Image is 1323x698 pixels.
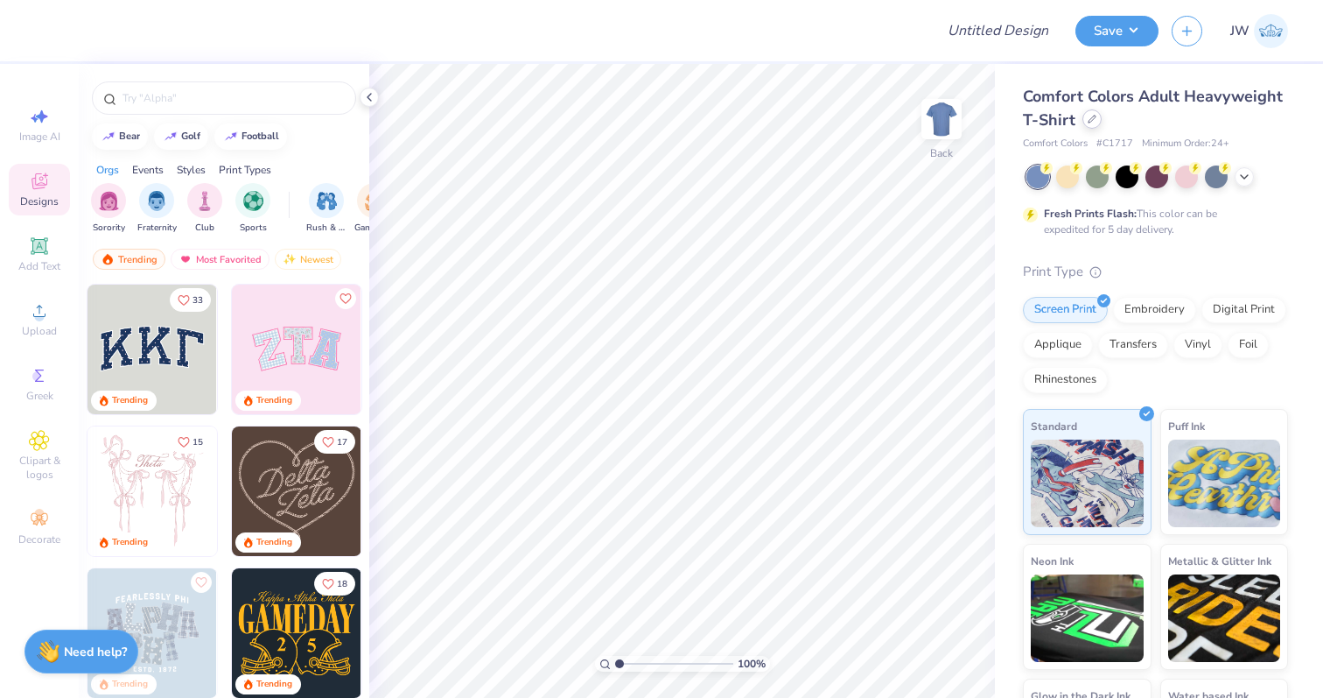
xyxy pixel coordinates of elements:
div: Most Favorited [171,249,269,270]
span: Standard [1031,417,1077,435]
img: Puff Ink [1168,440,1281,527]
div: filter for Game Day [354,183,395,235]
strong: Fresh Prints Flash: [1044,207,1137,221]
img: trend_line.gif [101,131,115,142]
span: Decorate [18,532,60,546]
span: Designs [20,194,59,208]
button: golf [154,123,208,150]
img: Metallic & Glitter Ink [1168,575,1281,662]
img: Rush & Bid Image [317,191,337,211]
img: 5ee11766-d822-42f5-ad4e-763472bf8dcf [360,285,490,414]
div: Trending [256,536,292,549]
img: Sports Image [243,191,263,211]
button: filter button [187,183,222,235]
button: Like [170,430,211,454]
span: # C1717 [1096,137,1133,152]
img: 5a4b4175-9e88-49c8-8a23-26d96782ddc6 [87,568,217,698]
div: bear [119,131,140,141]
span: JW [1230,21,1249,41]
div: Embroidery [1113,297,1196,323]
img: trending.gif [101,253,115,265]
span: Comfort Colors Adult Heavyweight T-Shirt [1023,86,1283,130]
button: filter button [306,183,346,235]
div: golf [181,131,200,141]
div: Print Type [1023,262,1288,282]
div: Events [132,162,164,178]
div: Vinyl [1173,332,1222,358]
input: Untitled Design [934,13,1062,48]
img: Neon Ink [1031,575,1144,662]
strong: Need help? [64,644,127,660]
div: Trending [112,394,148,407]
div: Applique [1023,332,1093,358]
div: Print Types [219,162,271,178]
div: Orgs [96,162,119,178]
div: Screen Print [1023,297,1108,323]
img: 12710c6a-dcc0-49ce-8688-7fe8d5f96fe2 [232,427,361,556]
img: 9980f5e8-e6a1-4b4a-8839-2b0e9349023c [232,285,361,414]
span: Rush & Bid [306,222,346,235]
img: Club Image [195,191,214,211]
span: Sports [240,222,267,235]
div: filter for Rush & Bid [306,183,346,235]
span: Add Text [18,259,60,273]
div: filter for Fraternity [137,183,177,235]
div: Back [930,145,953,161]
div: filter for Club [187,183,222,235]
button: Like [314,572,355,596]
button: Save [1075,16,1158,46]
div: Transfers [1098,332,1168,358]
span: Sorority [93,222,125,235]
button: bear [92,123,148,150]
img: most_fav.gif [178,253,192,265]
button: Like [191,572,212,593]
img: Jane White [1254,14,1288,48]
span: Clipart & logos [9,454,70,482]
button: filter button [354,183,395,235]
button: Like [314,430,355,454]
button: filter button [91,183,126,235]
span: 33 [192,296,203,305]
input: Try "Alpha" [121,89,345,107]
img: edfb13fc-0e43-44eb-bea2-bf7fc0dd67f9 [216,285,346,414]
span: Comfort Colors [1023,137,1088,152]
span: 18 [337,580,347,589]
img: Game Day Image [365,191,385,211]
img: 2b704b5a-84f6-4980-8295-53d958423ff9 [360,568,490,698]
span: Minimum Order: 24 + [1142,137,1229,152]
img: Newest.gif [283,253,297,265]
div: Trending [93,249,165,270]
span: Club [195,222,214,235]
button: filter button [137,183,177,235]
button: Like [170,288,211,312]
div: filter for Sorority [91,183,126,235]
span: Upload [22,324,57,338]
span: 100 % [738,656,766,672]
div: Trending [256,678,292,691]
img: Sorority Image [99,191,119,211]
div: Newest [275,249,341,270]
div: Trending [256,394,292,407]
img: Fraternity Image [147,191,166,211]
div: Trending [112,536,148,549]
span: Metallic & Glitter Ink [1168,552,1271,570]
span: 17 [337,438,347,447]
div: filter for Sports [235,183,270,235]
span: Game Day [354,222,395,235]
button: Like [335,288,356,309]
div: Foil [1228,332,1269,358]
span: Greek [26,389,53,403]
img: Back [924,102,959,137]
span: Image AI [19,130,60,144]
img: Standard [1031,440,1144,527]
img: d12a98c7-f0f7-4345-bf3a-b9f1b718b86e [216,427,346,556]
img: 83dda5b0-2158-48ca-832c-f6b4ef4c4536 [87,427,217,556]
span: Puff Ink [1168,417,1205,435]
div: football [241,131,279,141]
img: a3f22b06-4ee5-423c-930f-667ff9442f68 [216,568,346,698]
span: Neon Ink [1031,552,1074,570]
button: filter button [235,183,270,235]
div: Trending [112,678,148,691]
img: trend_line.gif [164,131,178,142]
div: Rhinestones [1023,367,1108,393]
